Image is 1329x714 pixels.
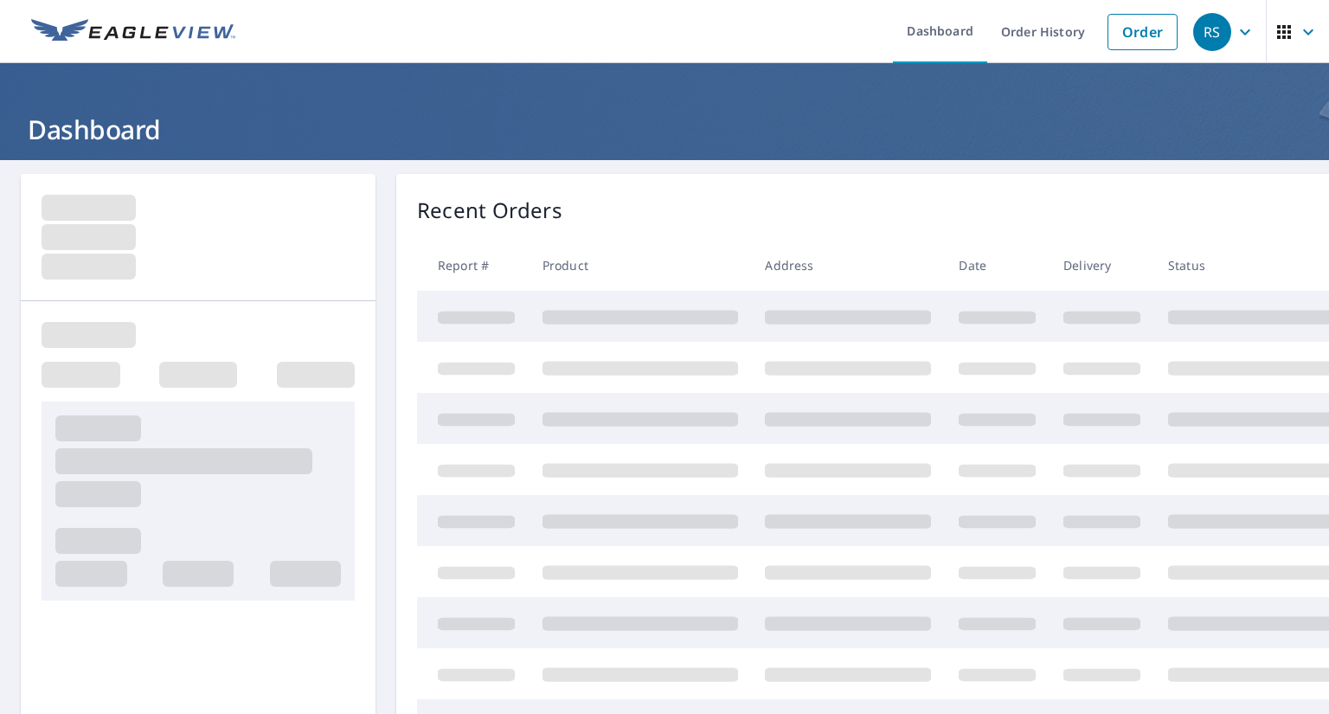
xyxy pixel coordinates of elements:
[529,240,752,291] th: Product
[417,195,562,226] p: Recent Orders
[21,112,1308,147] h1: Dashboard
[1107,14,1178,50] a: Order
[417,240,529,291] th: Report #
[751,240,945,291] th: Address
[1050,240,1154,291] th: Delivery
[1193,13,1231,51] div: RS
[945,240,1050,291] th: Date
[31,19,235,45] img: EV Logo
